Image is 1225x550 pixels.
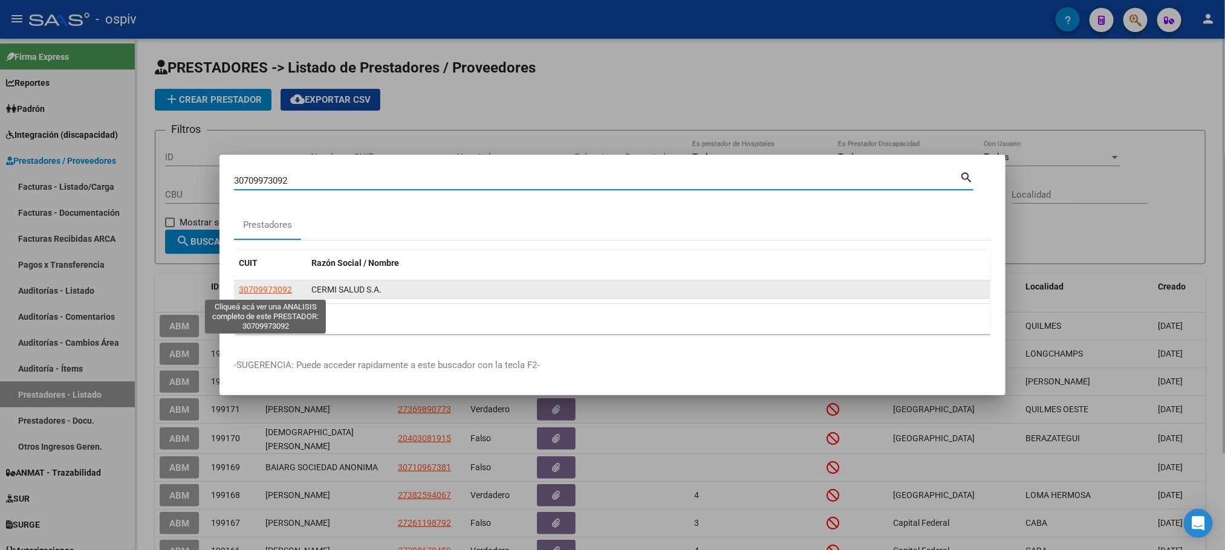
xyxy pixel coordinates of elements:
div: Open Intercom Messenger [1184,509,1213,538]
span: 30709973092 [239,285,292,294]
datatable-header-cell: Razón Social / Nombre [307,250,990,276]
p: -SUGERENCIA: Puede acceder rapidamente a este buscador con la tecla F2- [234,358,991,372]
mat-icon: search [960,169,973,184]
span: CUIT [239,258,258,268]
div: Prestadores [243,218,292,232]
div: CERMI SALUD S.A. [311,283,986,297]
div: 1 total [234,304,991,334]
span: Razón Social / Nombre [311,258,399,268]
datatable-header-cell: CUIT [234,250,307,276]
